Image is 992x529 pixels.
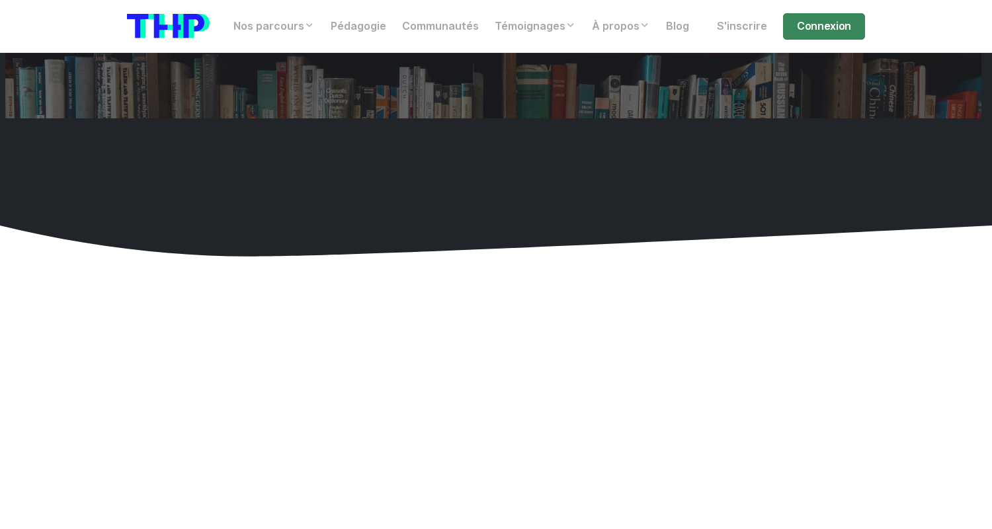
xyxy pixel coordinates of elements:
[127,14,210,38] img: logo
[709,13,775,40] a: S'inscrire
[394,13,487,40] a: Communautés
[323,13,394,40] a: Pédagogie
[226,13,323,40] a: Nos parcours
[658,13,697,40] a: Blog
[487,13,584,40] a: Témoignages
[584,13,658,40] a: À propos
[783,13,865,40] a: Connexion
